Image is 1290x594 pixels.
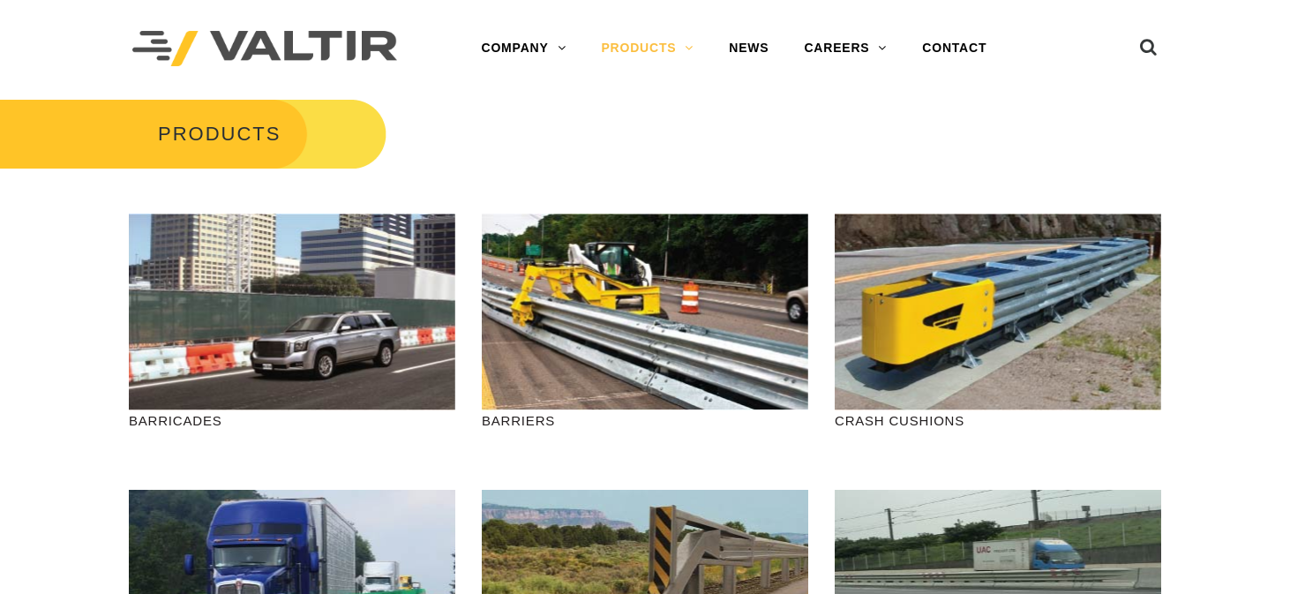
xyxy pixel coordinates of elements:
img: Valtir [132,31,397,67]
p: BARRICADES [129,410,455,431]
a: CAREERS [786,31,904,66]
a: CONTACT [904,31,1004,66]
a: NEWS [711,31,786,66]
p: BARRIERS [482,410,808,431]
a: COMPANY [464,31,584,66]
p: CRASH CUSHIONS [835,410,1161,431]
a: PRODUCTS [583,31,711,66]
